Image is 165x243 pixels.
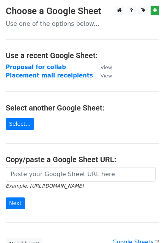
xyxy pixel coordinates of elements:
[6,103,159,112] h4: Select another Google Sheet:
[6,64,66,71] a: Proposal for collab
[6,197,25,209] input: Next
[6,51,159,60] h4: Use a recent Google Sheet:
[6,167,156,181] input: Paste your Google Sheet URL here
[93,64,112,71] a: View
[6,155,159,164] h4: Copy/paste a Google Sheet URL:
[6,183,83,189] small: Example: [URL][DOMAIN_NAME]
[6,118,34,130] a: Select...
[6,6,159,17] h3: Choose a Google Sheet
[101,65,112,70] small: View
[6,72,93,79] a: Placement mail receipients
[127,207,165,243] iframe: Chat Widget
[101,73,112,79] small: View
[93,72,112,79] a: View
[6,20,159,28] p: Use one of the options below...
